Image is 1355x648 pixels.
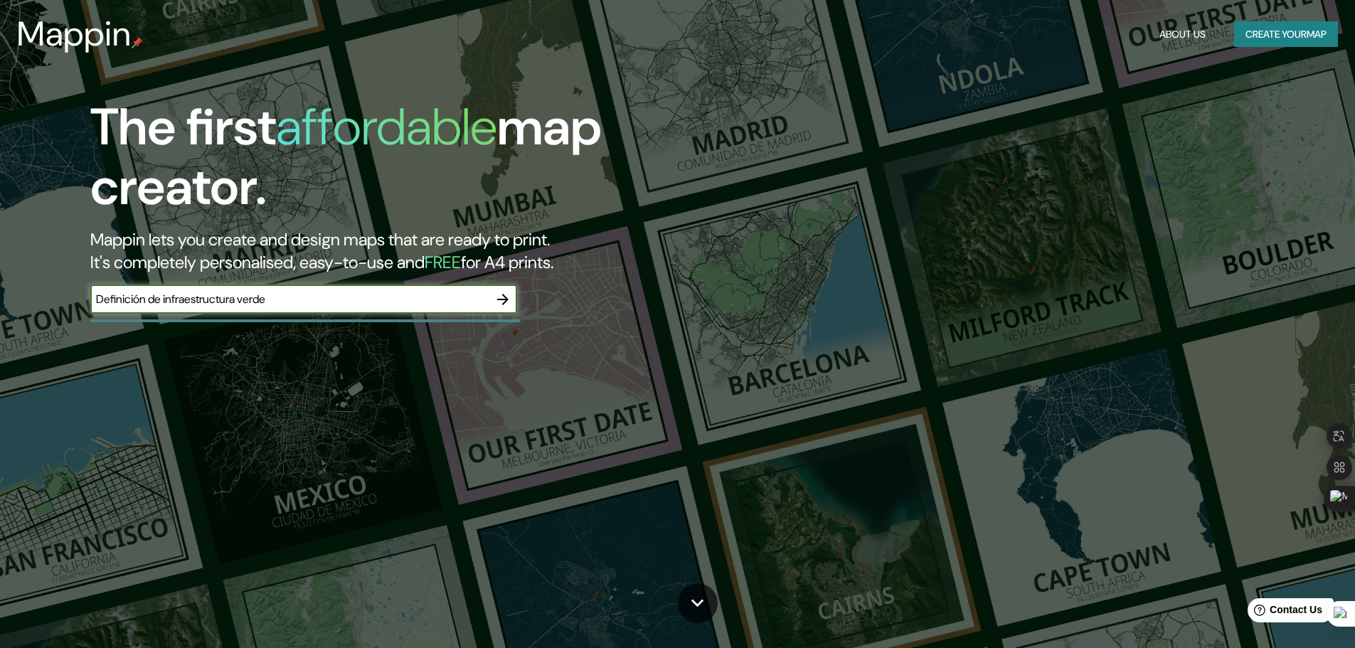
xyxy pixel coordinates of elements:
iframe: Help widget launcher [1228,593,1339,632]
h5: FREE [425,251,461,273]
input: Choose your favourite place [90,291,489,307]
img: mappin-pin [132,37,143,48]
button: Create yourmap [1234,21,1338,48]
h2: Mappin lets you create and design maps that are ready to print. It's completely personalised, eas... [90,228,768,274]
button: About Us [1154,21,1211,48]
h1: The first map creator. [90,97,768,228]
h3: Mappin [17,14,132,54]
h1: affordable [276,94,497,160]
